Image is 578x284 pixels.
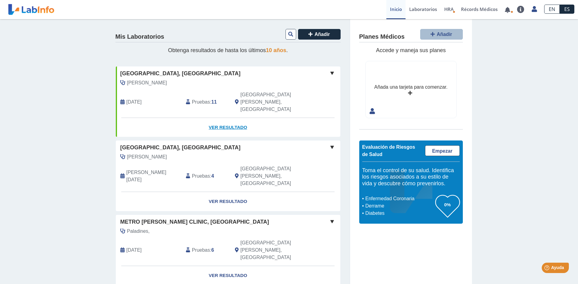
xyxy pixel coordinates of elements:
span: [GEOGRAPHIC_DATA], [GEOGRAPHIC_DATA] [120,69,241,78]
div: : [181,165,230,187]
b: 6 [211,247,214,253]
span: Pruebas [192,247,210,254]
h4: Mis Laboratorios [115,33,164,41]
div: : [181,239,230,261]
li: Diabetes [364,210,435,217]
span: Añadir [314,32,330,37]
iframe: Help widget launcher [524,260,571,277]
span: Pruebas [192,98,210,106]
span: 2025-10-01 [126,98,142,106]
h3: 0% [435,201,460,208]
span: 2024-08-05 [126,247,142,254]
a: Ver Resultado [116,118,340,137]
li: Enfermedad Coronaria [364,195,435,202]
span: Accede y maneja sus planes [376,47,446,53]
span: Paladines, [127,228,150,235]
b: 11 [211,99,217,105]
span: Empezar [432,148,452,154]
span: San Juan, PR [240,91,308,113]
div: Añada una tarjeta para comenzar. [374,83,447,91]
span: Pruebas [192,172,210,180]
span: Obtenga resultados de hasta los últimos . [168,47,288,53]
button: Añadir [420,29,463,40]
span: 10 años [266,47,286,53]
li: Derrame [364,202,435,210]
b: 4 [211,173,214,179]
h4: Planes Médicos [359,33,405,41]
span: San Juan, PR [240,165,308,187]
span: Añadir [437,32,452,37]
button: Añadir [298,29,341,40]
span: Metro [PERSON_NAME] Clinic, [GEOGRAPHIC_DATA] [120,218,269,226]
a: Empezar [425,145,460,156]
a: ES [560,5,574,14]
h5: Toma el control de su salud. Identifica los riesgos asociados a su estilo de vida y descubre cómo... [362,167,460,187]
span: Paladines, Miguel [127,79,167,87]
span: Evaluación de Riesgos de Salud [362,144,415,157]
div: : [181,91,230,113]
span: HRA [444,6,454,12]
span: [GEOGRAPHIC_DATA], [GEOGRAPHIC_DATA] [120,144,241,152]
a: EN [544,5,560,14]
span: 2025-01-03 [126,169,181,183]
span: San Juan, PR [240,239,308,261]
span: Paladines, Miguel [127,153,167,161]
a: Ver Resultado [116,192,340,211]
